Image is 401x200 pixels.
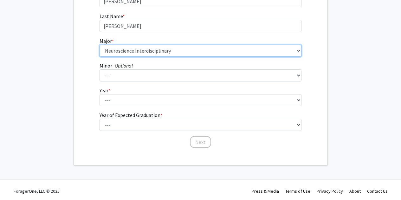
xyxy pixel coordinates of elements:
iframe: Chat [5,171,27,195]
a: Press & Media [252,188,279,194]
label: Year of Expected Graduation [100,111,162,119]
i: - Optional [112,62,133,69]
a: Terms of Use [285,188,310,194]
label: Year [100,87,110,94]
label: Minor [100,62,133,69]
a: Contact Us [367,188,388,194]
label: Major [100,37,114,45]
span: Last Name [100,13,123,19]
a: About [349,188,361,194]
a: Privacy Policy [317,188,343,194]
button: Next [190,136,211,148]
